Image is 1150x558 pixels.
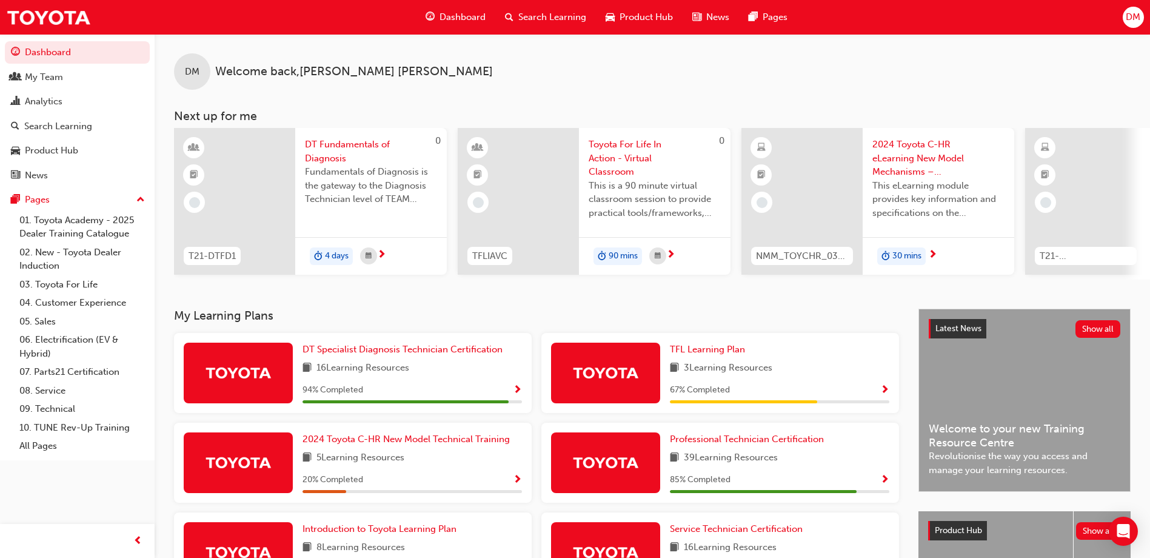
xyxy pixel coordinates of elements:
[303,344,503,355] span: DT Specialist Diagnosis Technician Certification
[5,41,150,64] a: Dashboard
[928,521,1121,540] a: Product HubShow all
[190,167,198,183] span: booktick-icon
[670,522,807,536] a: Service Technician Certification
[598,249,606,264] span: duration-icon
[473,167,482,183] span: booktick-icon
[305,138,437,165] span: DT Fundamentals of Diagnosis
[15,243,150,275] a: 02. New - Toyota Dealer Induction
[872,138,1005,179] span: 2024 Toyota C-HR eLearning New Model Mechanisms – Powertrains (Module 2)
[1123,7,1144,28] button: DM
[880,475,889,486] span: Show Progress
[757,140,766,156] span: learningResourceType_ELEARNING-icon
[757,197,767,208] span: learningRecordVerb_NONE-icon
[5,90,150,113] a: Analytics
[513,383,522,398] button: Show Progress
[684,540,777,556] span: 16 Learning Resources
[305,165,437,206] span: Fundamentals of Diagnosis is the gateway to the Diagnosis Technician level of TEAM Training and s...
[1041,167,1049,183] span: booktick-icon
[6,4,91,31] a: Trak
[918,309,1131,492] a: Latest NewsShow allWelcome to your new Training Resource CentreRevolutionise the way you access a...
[25,70,63,84] div: My Team
[670,432,829,446] a: Professional Technician Certification
[15,275,150,294] a: 03. Toyota For Life
[589,179,721,220] span: This is a 90 minute virtual classroom session to provide practical tools/frameworks, behaviours a...
[303,434,510,445] span: 2024 Toyota C-HR New Model Technical Training
[749,10,758,25] span: pages-icon
[316,540,405,556] span: 8 Learning Resources
[136,192,145,208] span: up-icon
[426,10,435,25] span: guage-icon
[303,432,515,446] a: 2024 Toyota C-HR New Model Technical Training
[1041,140,1049,156] span: learningResourceType_ELEARNING-icon
[929,319,1120,338] a: Latest NewsShow all
[880,383,889,398] button: Show Progress
[5,66,150,89] a: My Team
[739,5,797,30] a: pages-iconPages
[1126,10,1140,24] span: DM
[316,451,404,466] span: 5 Learning Resources
[366,249,372,264] span: calendar-icon
[929,449,1120,477] span: Revolutionise the way you access and manage your learning resources.
[25,95,62,109] div: Analytics
[670,540,679,556] span: book-icon
[25,193,50,207] div: Pages
[472,249,507,263] span: TFLIAVC
[763,10,787,24] span: Pages
[303,522,461,536] a: Introduction to Toyota Learning Plan
[11,47,20,58] span: guage-icon
[706,10,729,24] span: News
[670,344,745,355] span: TFL Learning Plan
[205,362,272,383] img: Trak
[11,195,20,206] span: pages-icon
[741,128,1014,275] a: NMM_TOYCHR_032024_MODULE_22024 Toyota C-HR eLearning New Model Mechanisms – Powertrains (Module 2...
[440,10,486,24] span: Dashboard
[5,115,150,138] a: Search Learning
[303,383,363,397] span: 94 % Completed
[11,96,20,107] span: chart-icon
[757,167,766,183] span: booktick-icon
[25,169,48,183] div: News
[670,361,679,376] span: book-icon
[513,472,522,488] button: Show Progress
[316,361,409,376] span: 16 Learning Resources
[589,138,721,179] span: Toyota For Life In Action - Virtual Classroom
[5,39,150,189] button: DashboardMy TeamAnalyticsSearch LearningProduct HubNews
[435,135,441,146] span: 0
[15,312,150,331] a: 05. Sales
[185,65,199,79] span: DM
[5,189,150,211] button: Pages
[928,250,937,261] span: next-icon
[189,249,236,263] span: T21-DTFD1
[670,451,679,466] span: book-icon
[518,10,586,24] span: Search Learning
[458,128,730,275] a: 0TFLIAVCToyota For Life In Action - Virtual ClassroomThis is a 90 minute virtual classroom sessio...
[15,211,150,243] a: 01. Toyota Academy - 2025 Dealer Training Catalogue
[1040,249,1132,263] span: T21-PTHV_HYBRID_PRE_READ
[303,523,456,534] span: Introduction to Toyota Learning Plan
[133,534,142,549] span: prev-icon
[25,144,78,158] div: Product Hub
[1076,522,1122,540] button: Show all
[155,109,1150,123] h3: Next up for me
[572,362,639,383] img: Trak
[5,164,150,187] a: News
[11,146,20,156] span: car-icon
[303,540,312,556] span: book-icon
[596,5,683,30] a: car-iconProduct Hub
[303,343,507,357] a: DT Specialist Diagnosis Technician Certification
[15,294,150,312] a: 04. Customer Experience
[670,523,803,534] span: Service Technician Certification
[881,249,890,264] span: duration-icon
[880,385,889,396] span: Show Progress
[5,139,150,162] a: Product Hub
[609,249,638,263] span: 90 mins
[935,525,982,536] span: Product Hub
[325,249,349,263] span: 4 days
[1040,197,1051,208] span: learningRecordVerb_NONE-icon
[15,363,150,382] a: 07. Parts21 Certification
[205,452,272,473] img: Trak
[377,250,386,261] span: next-icon
[473,140,482,156] span: learningResourceType_INSTRUCTOR_LED-icon
[606,10,615,25] span: car-icon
